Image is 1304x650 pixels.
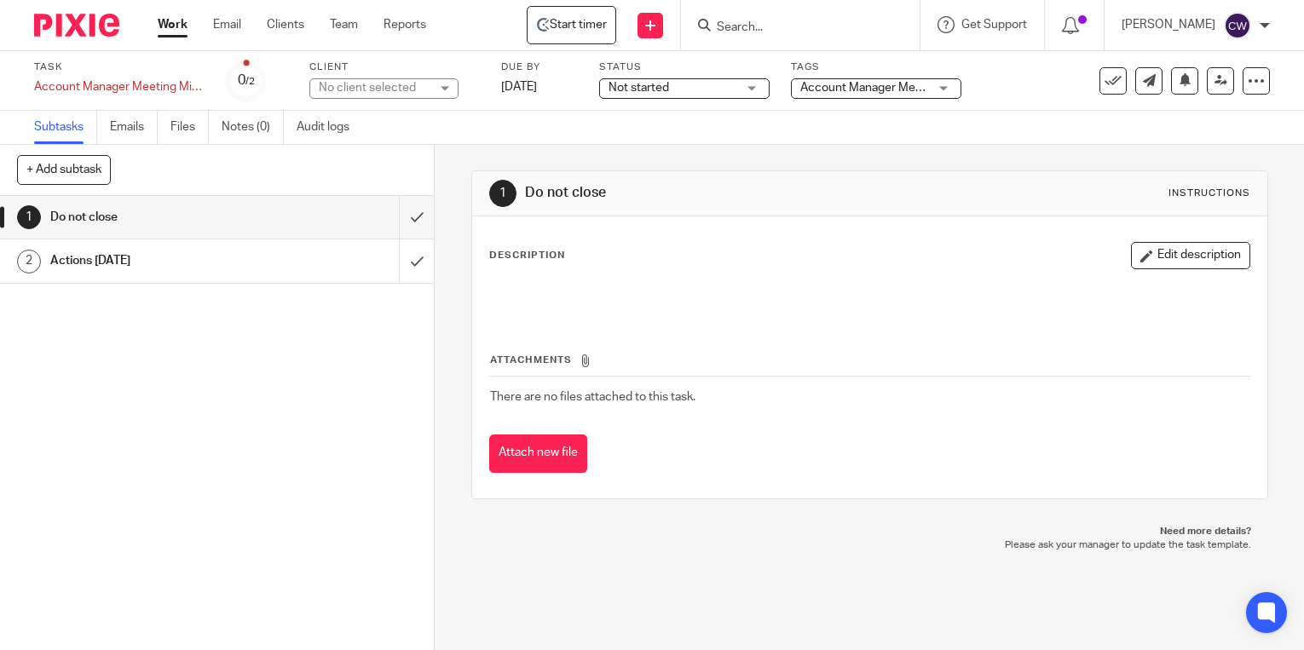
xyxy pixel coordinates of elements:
a: Emails [110,111,158,144]
span: Get Support [961,19,1027,31]
a: Work [158,16,188,33]
p: Need more details? [488,525,1251,538]
a: Team [330,16,358,33]
p: Please ask your manager to update the task template. [488,538,1251,552]
button: Edit description [1131,242,1250,269]
div: Account Manager Meeting Minutes - Claire [34,78,205,95]
label: Client [309,60,480,74]
a: Subtasks [34,111,97,144]
span: [DATE] [501,81,537,93]
small: /2 [245,77,255,86]
a: Email [213,16,241,33]
button: Attach new file [489,434,587,473]
label: Tags [791,60,961,74]
a: Files [170,111,209,144]
p: [PERSON_NAME] [1122,16,1215,33]
div: 0 [238,71,255,90]
h1: Actions [DATE] [50,248,272,273]
span: There are no files attached to this task. [490,391,695,403]
div: Instructions [1168,187,1250,200]
h1: Do not close [525,184,906,202]
h1: Do not close [50,204,272,230]
div: 1 [489,180,516,207]
span: Account Manager Meeting Actions [800,82,986,94]
input: Search [715,20,868,36]
button: + Add subtask [17,155,111,184]
span: Not started [609,82,669,94]
div: 1 [17,205,41,229]
label: Due by [501,60,578,74]
a: Reports [384,16,426,33]
label: Task [34,60,205,74]
img: Pixie [34,14,119,37]
div: 2 [17,250,41,273]
a: Audit logs [297,111,362,144]
img: svg%3E [1224,12,1251,39]
span: Attachments [490,355,572,365]
a: Clients [267,16,304,33]
p: Description [489,249,565,262]
a: Notes (0) [222,111,284,144]
a: - Account Manager Meeting Minutes - Claire [527,6,616,44]
span: Start timer [550,16,607,33]
div: No client selected [319,79,430,96]
label: Status [599,60,770,74]
div: Account Manager Meeting Minutes - [PERSON_NAME] [34,78,205,95]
